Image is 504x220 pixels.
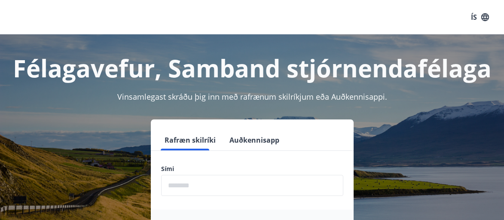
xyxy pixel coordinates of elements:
span: Vinsamlegast skráðu þig inn með rafrænum skilríkjum eða Auðkennisappi. [117,92,387,102]
button: Auðkennisapp [226,130,283,150]
label: Sími [161,165,343,173]
button: ÍS [466,9,494,25]
button: Rafræn skilríki [161,130,219,150]
h1: Félagavefur, Samband stjórnendafélaga [10,52,494,84]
